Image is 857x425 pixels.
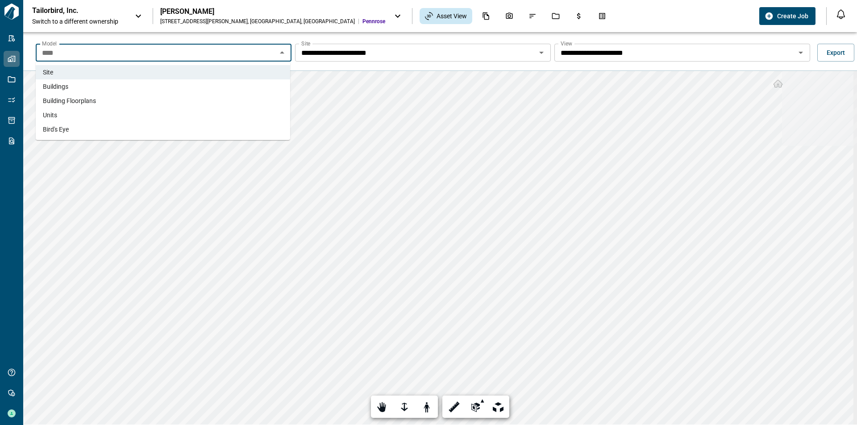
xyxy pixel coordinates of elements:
[827,48,845,57] span: Export
[43,96,96,105] span: Building Floorplans
[817,44,854,62] button: Export
[570,8,588,24] div: Budgets
[43,111,57,120] span: Units
[777,12,808,21] span: Create Job
[276,46,288,59] button: Close
[546,8,565,24] div: Jobs
[437,12,467,21] span: Asset View
[477,8,495,24] div: Documents
[42,40,57,47] label: Model
[561,40,572,47] label: View
[834,7,848,21] button: Open notification feed
[32,6,112,15] p: Tailorbird, Inc.
[593,8,612,24] div: Takeoff Center
[535,46,548,59] button: Open
[160,7,385,16] div: [PERSON_NAME]
[32,17,126,26] span: Switch to a different ownership
[43,82,68,91] span: Buildings
[301,40,310,47] label: Site
[362,18,385,25] span: Pennrose
[523,8,542,24] div: Issues & Info
[759,7,815,25] button: Create Job
[160,18,355,25] div: [STREET_ADDRESS][PERSON_NAME] , [GEOGRAPHIC_DATA] , [GEOGRAPHIC_DATA]
[795,46,807,59] button: Open
[420,8,472,24] div: Asset View
[43,125,69,134] span: Bird's Eye
[43,68,53,77] span: Site
[500,8,519,24] div: Photos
